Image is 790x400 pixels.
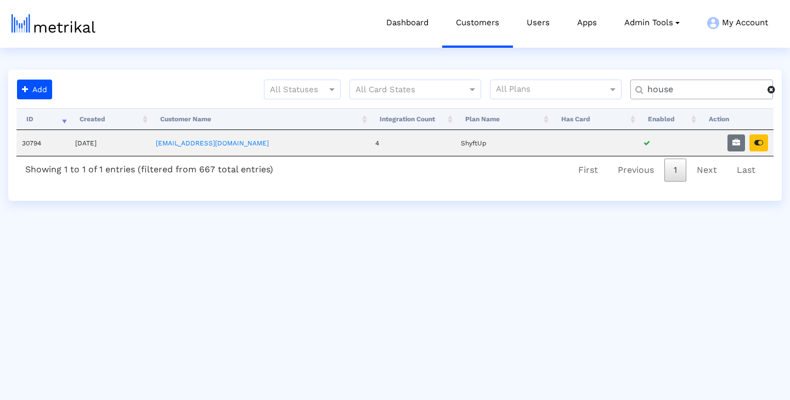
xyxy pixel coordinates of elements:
[12,14,95,33] img: metrical-logo-light.png
[16,108,70,130] th: ID: activate to sort column ascending
[16,156,282,179] div: Showing 1 to 1 of 1 entries (filtered from 667 total entries)
[150,108,370,130] th: Customer Name: activate to sort column ascending
[727,159,765,182] a: Last
[569,159,607,182] a: First
[17,80,52,99] button: Add
[551,108,638,130] th: Has Card: activate to sort column ascending
[707,17,719,29] img: my-account-menu-icon.png
[638,108,699,130] th: Enabled: activate to sort column ascending
[370,130,455,156] td: 4
[16,130,70,156] td: 30794
[687,159,726,182] a: Next
[455,130,551,156] td: ShyftUp
[370,108,455,130] th: Integration Count: activate to sort column ascending
[70,108,150,130] th: Created: activate to sort column ascending
[455,108,551,130] th: Plan Name: activate to sort column ascending
[699,108,774,130] th: Action
[156,139,269,147] a: [EMAIL_ADDRESS][DOMAIN_NAME]
[356,83,455,97] input: All Card States
[664,159,686,182] a: 1
[496,83,610,97] input: All Plans
[608,159,663,182] a: Previous
[640,84,768,95] input: Customer Name
[70,130,150,156] td: [DATE]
